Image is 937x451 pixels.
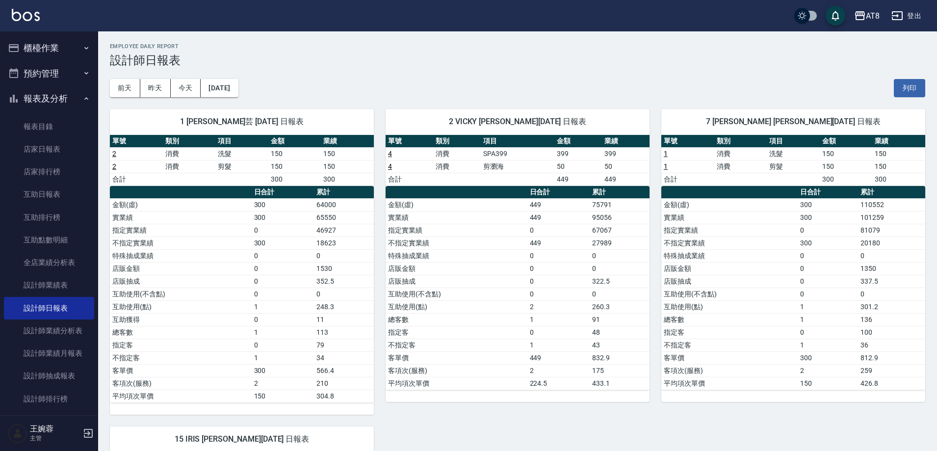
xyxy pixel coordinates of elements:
[252,300,314,313] td: 1
[527,237,590,249] td: 449
[252,186,314,199] th: 日合計
[798,313,858,326] td: 1
[215,160,268,173] td: 剪髮
[252,249,314,262] td: 0
[314,198,374,211] td: 64000
[314,237,374,249] td: 18623
[4,297,94,319] a: 設計師日報表
[268,147,321,160] td: 150
[661,351,798,364] td: 客單價
[252,262,314,275] td: 0
[527,186,590,199] th: 日合計
[314,351,374,364] td: 34
[4,365,94,387] a: 設計師抽成報表
[110,275,252,288] td: 店販抽成
[314,377,374,390] td: 210
[527,313,590,326] td: 1
[661,339,798,351] td: 不指定客
[252,198,314,211] td: 300
[798,300,858,313] td: 1
[858,300,925,313] td: 301.2
[798,326,858,339] td: 0
[252,351,314,364] td: 1
[321,135,374,148] th: 業績
[386,237,527,249] td: 不指定實業績
[386,135,433,148] th: 單號
[110,211,252,224] td: 實業績
[714,147,767,160] td: 消費
[590,211,650,224] td: 95056
[321,147,374,160] td: 150
[314,364,374,377] td: 566.4
[110,390,252,402] td: 平均項次單價
[386,135,650,186] table: a dense table
[602,160,650,173] td: 50
[4,388,94,410] a: 設計師排行榜
[661,198,798,211] td: 金額(虛)
[433,147,481,160] td: 消費
[872,147,925,160] td: 150
[481,135,554,148] th: 項目
[798,288,858,300] td: 0
[527,364,590,377] td: 2
[590,377,650,390] td: 433.1
[110,339,252,351] td: 指定客
[386,377,527,390] td: 平均項次單價
[386,351,527,364] td: 客單價
[386,300,527,313] td: 互助使用(點)
[268,135,321,148] th: 金額
[798,186,858,199] th: 日合計
[110,53,925,67] h3: 設計師日報表
[590,300,650,313] td: 260.3
[872,160,925,173] td: 150
[714,160,767,173] td: 消費
[4,410,94,433] a: 店販抽成明細
[554,147,602,160] td: 399
[858,326,925,339] td: 100
[252,339,314,351] td: 0
[4,183,94,206] a: 互助日報表
[110,262,252,275] td: 店販金額
[386,262,527,275] td: 店販金額
[798,224,858,237] td: 0
[386,339,527,351] td: 不指定客
[798,249,858,262] td: 0
[110,198,252,211] td: 金額(虛)
[661,262,798,275] td: 店販金額
[4,229,94,251] a: 互助點數明細
[798,198,858,211] td: 300
[30,424,80,434] h5: 王婉蓉
[314,300,374,313] td: 248.3
[527,249,590,262] td: 0
[661,211,798,224] td: 實業績
[252,364,314,377] td: 300
[858,351,925,364] td: 812.9
[661,300,798,313] td: 互助使用(點)
[112,162,116,170] a: 2
[314,288,374,300] td: 0
[798,262,858,275] td: 0
[590,198,650,211] td: 75791
[110,300,252,313] td: 互助使用(點)
[163,135,216,148] th: 類別
[252,313,314,326] td: 0
[252,224,314,237] td: 0
[590,186,650,199] th: 累計
[321,173,374,186] td: 300
[110,43,925,50] h2: Employee Daily Report
[268,160,321,173] td: 150
[252,390,314,402] td: 150
[4,274,94,296] a: 設計師業績表
[798,377,858,390] td: 150
[122,117,362,127] span: 1 [PERSON_NAME]芸 [DATE] 日報表
[602,135,650,148] th: 業績
[661,135,925,186] table: a dense table
[314,249,374,262] td: 0
[110,135,163,148] th: 單號
[314,186,374,199] th: 累計
[110,173,163,186] td: 合計
[798,237,858,249] td: 300
[110,249,252,262] td: 特殊抽成業績
[858,249,925,262] td: 0
[820,135,873,148] th: 金額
